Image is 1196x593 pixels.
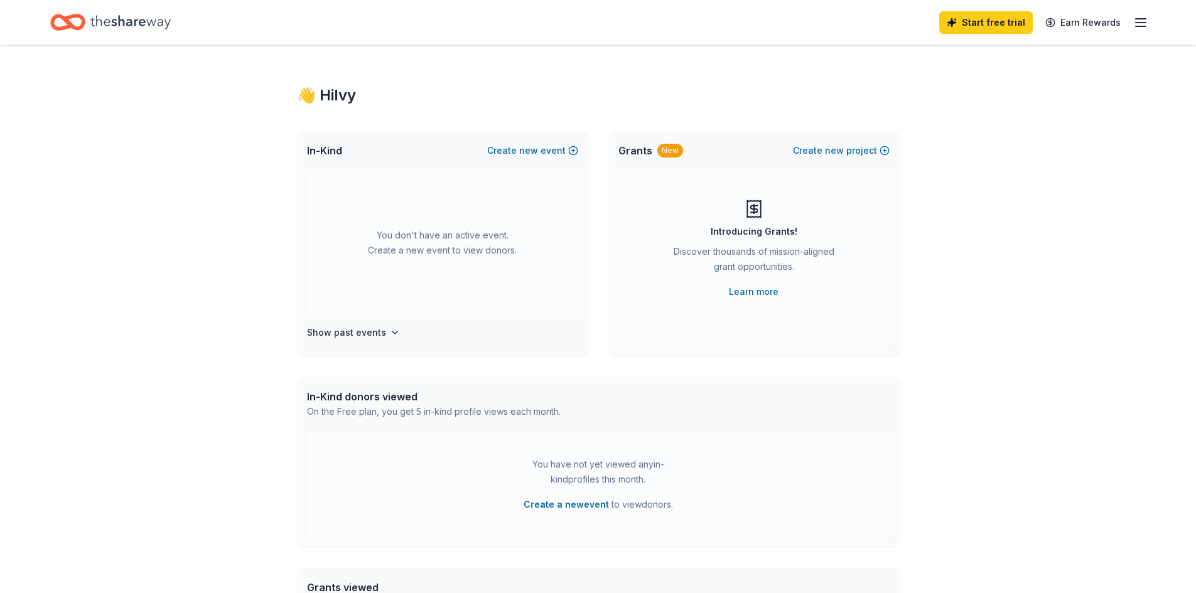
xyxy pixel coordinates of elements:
[307,389,561,404] div: In-Kind donors viewed
[307,325,400,340] button: Show past events
[307,404,561,419] div: On the Free plan, you get 5 in-kind profile views each month.
[793,143,890,158] button: Createnewproject
[524,497,609,512] button: Create a newevent
[307,143,342,158] span: In-Kind
[1038,11,1128,34] a: Earn Rewards
[520,457,677,487] div: You have not yet viewed any in-kind profiles this month.
[711,224,797,239] div: Introducing Grants!
[307,325,386,340] h4: Show past events
[524,497,673,512] span: to view donors .
[669,244,839,279] div: Discover thousands of mission-aligned grant opportunities.
[519,143,538,158] span: new
[50,8,171,37] a: Home
[297,85,900,105] div: 👋 Hi Ivy
[618,143,652,158] span: Grants
[307,171,578,315] div: You don't have an active event. Create a new event to view donors.
[825,143,844,158] span: new
[939,11,1033,34] a: Start free trial
[487,143,578,158] button: Createnewevent
[657,144,683,158] div: New
[729,284,778,299] a: Learn more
